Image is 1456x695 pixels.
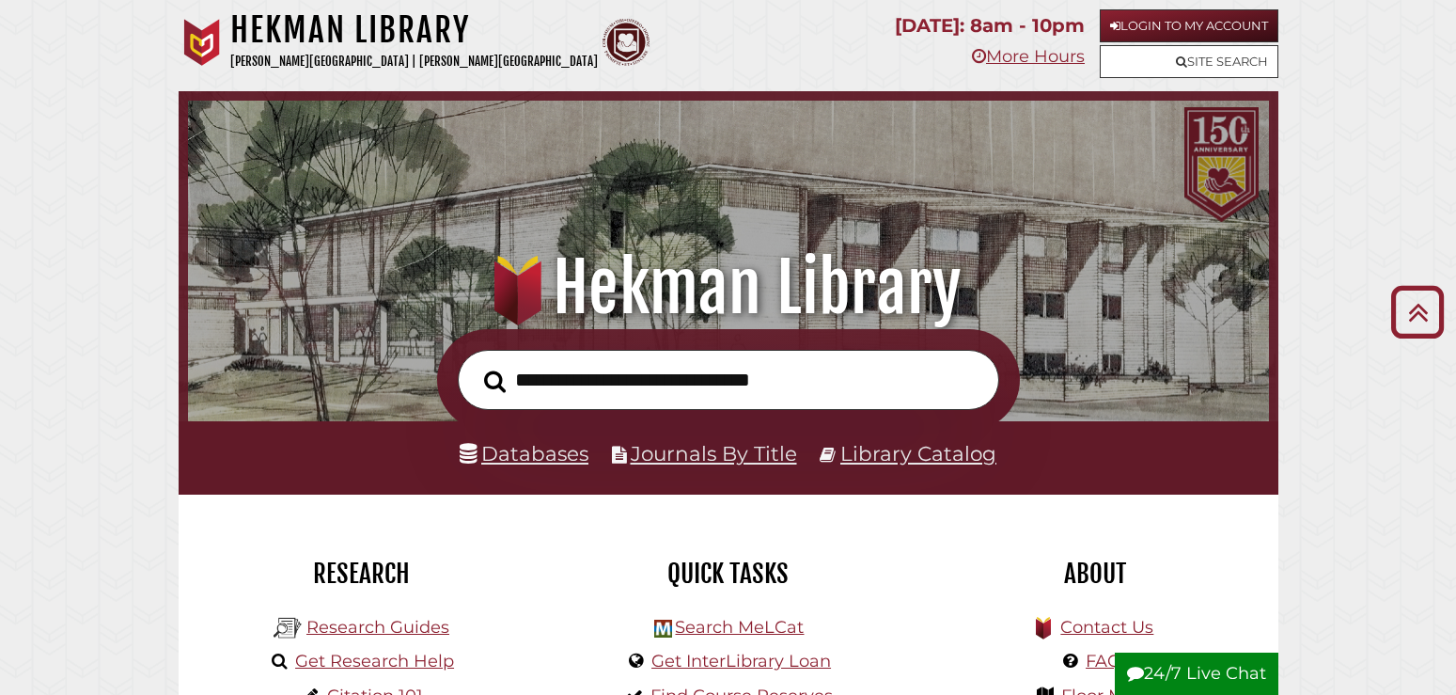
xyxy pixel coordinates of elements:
[1384,296,1451,327] a: Back to Top
[1086,651,1130,671] a: FAQs
[840,441,996,466] a: Library Catalog
[926,558,1264,590] h2: About
[559,558,898,590] h2: Quick Tasks
[972,46,1085,67] a: More Hours
[210,246,1247,329] h1: Hekman Library
[230,9,598,51] h1: Hekman Library
[1100,45,1278,78] a: Site Search
[179,19,226,66] img: Calvin University
[1100,9,1278,42] a: Login to My Account
[460,441,588,466] a: Databases
[654,620,672,638] img: Hekman Library Logo
[895,9,1085,42] p: [DATE]: 8am - 10pm
[603,19,650,66] img: Calvin Theological Seminary
[230,51,598,72] p: [PERSON_NAME][GEOGRAPHIC_DATA] | [PERSON_NAME][GEOGRAPHIC_DATA]
[484,371,506,394] i: Search
[651,651,831,671] a: Get InterLibrary Loan
[306,617,449,638] a: Research Guides
[631,441,797,466] a: Journals By Title
[193,558,531,590] h2: Research
[675,617,804,638] a: Search MeLCat
[475,365,515,398] button: Search
[1060,617,1153,638] a: Contact Us
[295,651,454,671] a: Get Research Help
[274,614,302,642] img: Hekman Library Logo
